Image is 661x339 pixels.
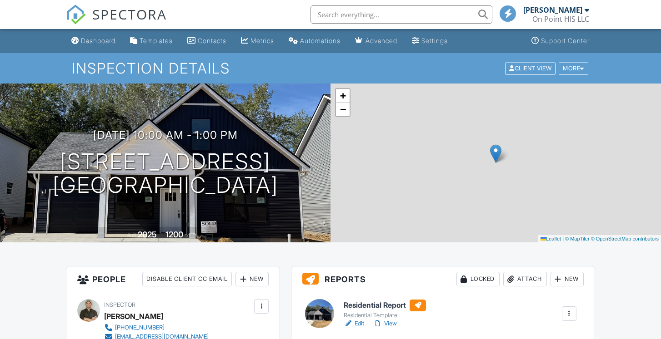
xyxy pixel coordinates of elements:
div: [PHONE_NUMBER] [115,324,165,331]
div: Residential Template [344,312,426,319]
h1: [STREET_ADDRESS] [GEOGRAPHIC_DATA] [53,150,278,198]
a: Settings [408,33,451,49]
span: − [340,103,346,115]
img: The Best Home Inspection Software - Spectora [66,5,86,25]
div: Contacts [198,37,226,44]
div: Advanced [366,37,397,44]
div: More [559,62,588,74]
h3: Reports [291,266,595,292]
a: Dashboard [68,33,119,49]
a: Metrics [237,33,278,49]
a: Zoom out [336,103,350,116]
div: Settings [421,37,448,44]
div: Support Center [541,37,590,44]
div: Dashboard [81,37,115,44]
div: [PERSON_NAME] [523,5,582,15]
a: Contacts [184,33,230,49]
a: Automations (Basic) [285,33,344,49]
h1: Inspection Details [72,60,589,76]
div: 2025 [138,230,157,239]
h3: [DATE] 10:00 am - 1:00 pm [93,129,238,141]
span: sq. ft. [185,232,197,239]
a: Residential Report Residential Template [344,300,426,319]
span: Inspector [104,301,135,308]
span: + [340,90,346,101]
div: Attach [503,272,547,286]
a: Client View [504,64,558,71]
div: Locked [456,272,500,286]
a: © OpenStreetMap contributors [591,236,659,241]
div: Client View [505,62,556,74]
a: Leaflet [541,236,561,241]
a: SPECTORA [66,12,167,31]
a: Zoom in [336,89,350,103]
div: New [551,272,584,286]
span: | [562,236,564,241]
a: [PHONE_NUMBER] [104,323,209,332]
h3: People [66,266,280,292]
div: Disable Client CC Email [142,272,232,286]
div: 1200 [165,230,183,239]
a: Advanced [351,33,401,49]
a: Templates [126,33,176,49]
a: Edit [344,319,364,328]
a: Support Center [528,33,593,49]
img: Marker [490,144,501,163]
div: Automations [300,37,341,44]
input: Search everything... [310,5,492,24]
div: New [235,272,269,286]
h6: Residential Report [344,300,426,311]
span: Built [126,232,136,239]
span: SPECTORA [92,5,167,24]
div: On Point HIS LLC [532,15,589,24]
a: © MapTiler [565,236,590,241]
div: Metrics [250,37,274,44]
a: View [373,319,397,328]
div: Templates [140,37,173,44]
div: [PERSON_NAME] [104,310,163,323]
